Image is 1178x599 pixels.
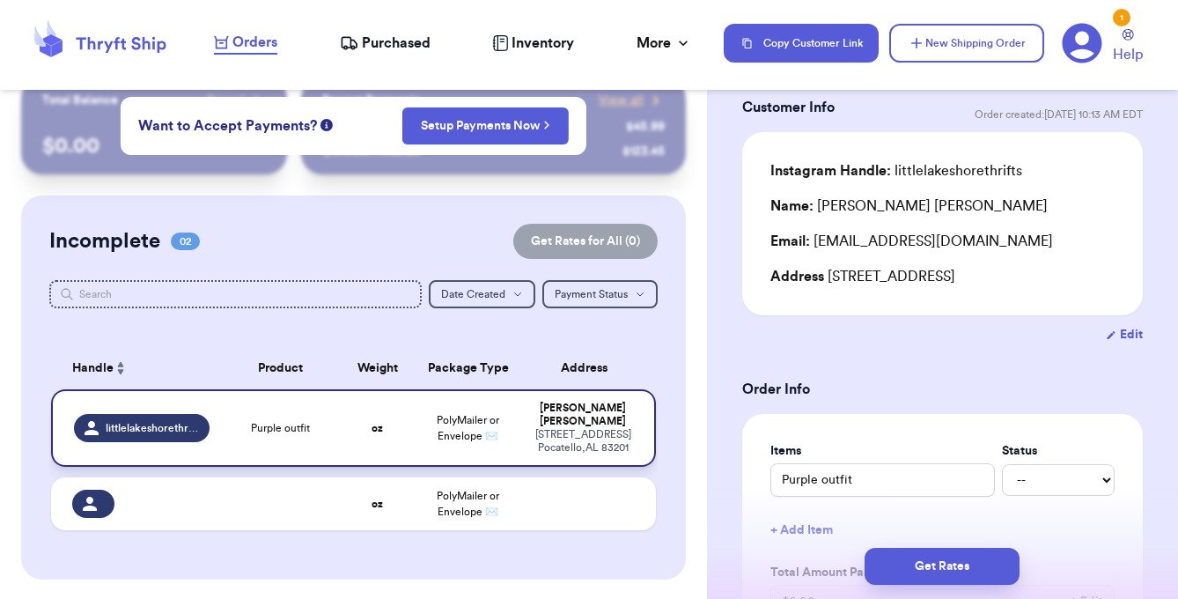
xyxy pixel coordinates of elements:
[626,118,665,136] div: $ 45.99
[865,548,1020,585] button: Get Rates
[534,402,633,428] div: [PERSON_NAME] [PERSON_NAME]
[220,347,341,389] th: Product
[414,347,523,389] th: Package Type
[138,115,317,137] span: Want to Accept Payments?
[770,164,891,178] span: Instagram Handle:
[1113,9,1130,26] div: 1
[362,33,431,54] span: Purchased
[742,97,835,118] h3: Customer Info
[402,107,569,144] button: Setup Payments Now
[171,233,200,250] span: 02
[770,266,1115,287] div: [STREET_ADDRESS]
[340,33,431,54] a: Purchased
[1113,44,1143,65] span: Help
[42,92,118,109] p: Total Balance
[437,415,499,441] span: PolyMailer or Envelope ✉️
[72,359,114,378] span: Handle
[492,33,574,54] a: Inventory
[342,347,414,389] th: Weight
[372,423,383,433] strong: oz
[1113,29,1143,65] a: Help
[372,499,383,509] strong: oz
[770,270,824,284] span: Address
[770,199,814,213] span: Name:
[763,511,1122,550] button: + Add Item
[637,33,692,54] div: More
[523,347,656,389] th: Address
[770,160,1022,181] div: littlelakeshorethrifts
[770,231,1115,252] div: [EMAIL_ADDRESS][DOMAIN_NAME]
[534,428,633,455] div: [STREET_ADDRESS] Pocatello , AL 83201
[114,358,128,379] button: Sort ascending
[214,32,277,55] a: Orders
[889,24,1044,63] button: New Shipping Order
[49,280,422,308] input: Search
[322,92,420,109] p: Recent Payments
[512,33,574,54] span: Inventory
[1002,442,1115,460] label: Status
[599,92,665,109] a: View all
[555,289,628,299] span: Payment Status
[724,24,879,63] button: Copy Customer Link
[1062,23,1102,63] a: 1
[421,117,550,135] a: Setup Payments Now
[251,421,310,435] span: Purple outfit
[770,442,995,460] label: Items
[742,379,1143,400] h3: Order Info
[975,107,1143,122] span: Order created: [DATE] 10:13 AM EDT
[207,92,245,109] span: Payout
[441,289,505,299] span: Date Created
[542,280,658,308] button: Payment Status
[437,491,499,517] span: PolyMailer or Envelope ✉️
[513,224,658,259] button: Get Rates for All (0)
[42,132,266,160] p: $ 0.00
[1106,326,1143,344] button: Edit
[770,234,810,248] span: Email:
[622,143,665,160] div: $ 123.45
[599,92,644,109] span: View all
[106,421,199,435] span: littlelakeshorethrifts
[49,227,160,255] h2: Incomplete
[770,196,1048,217] div: [PERSON_NAME] [PERSON_NAME]
[207,92,266,109] a: Payout
[232,32,277,53] span: Orders
[429,280,535,308] button: Date Created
